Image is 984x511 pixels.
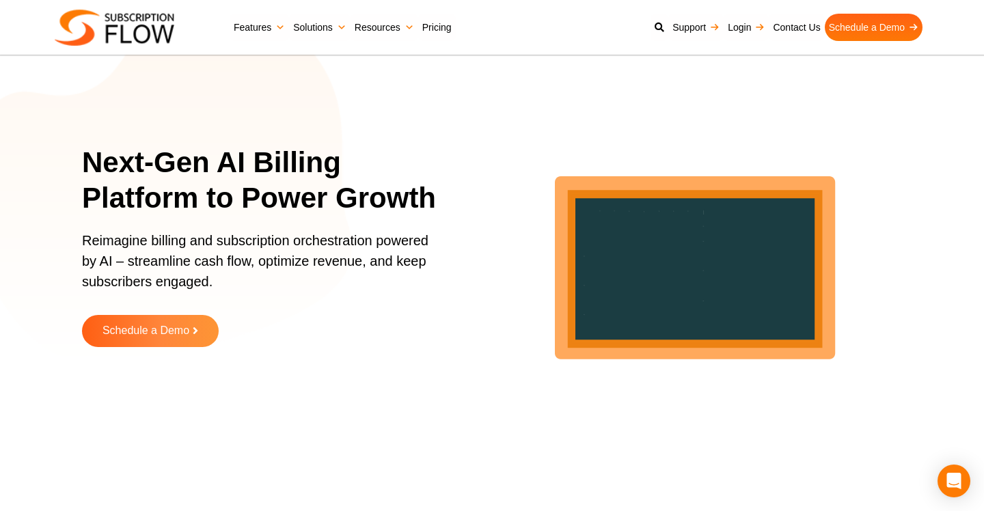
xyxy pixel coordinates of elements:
a: Login [724,14,769,41]
h1: Next-Gen AI Billing Platform to Power Growth [82,145,454,217]
a: Solutions [289,14,351,41]
div: Open Intercom Messenger [938,465,970,497]
span: Schedule a Demo [102,325,189,337]
a: Pricing [418,14,456,41]
a: Support [668,14,724,41]
a: Schedule a Demo [82,315,219,347]
img: Subscriptionflow [55,10,174,46]
p: Reimagine billing and subscription orchestration powered by AI – streamline cash flow, optimize r... [82,230,437,305]
a: Schedule a Demo [825,14,922,41]
a: Features [230,14,289,41]
a: Contact Us [769,14,824,41]
a: Resources [351,14,418,41]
